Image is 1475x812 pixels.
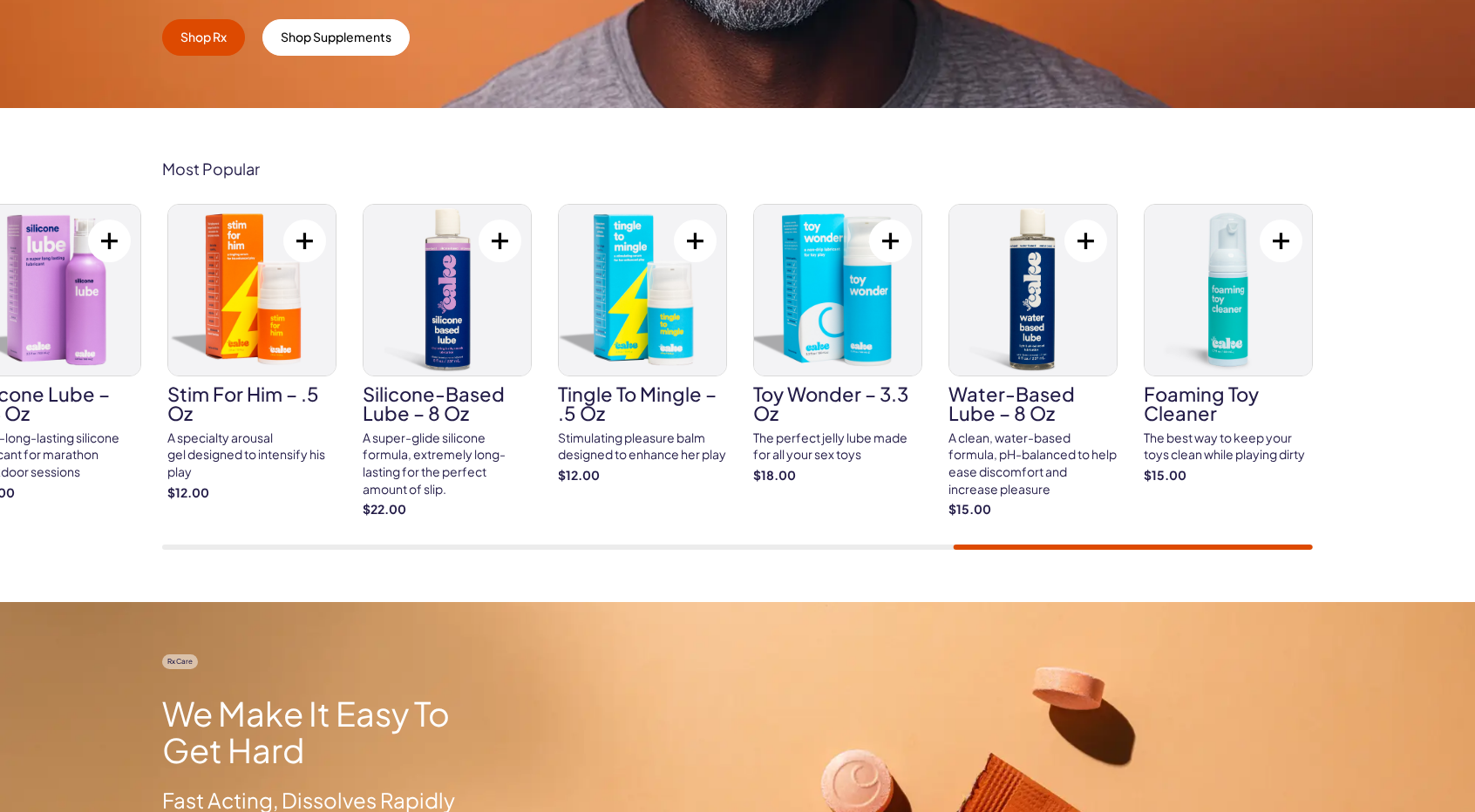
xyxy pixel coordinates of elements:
h3: Foaming Toy Cleaner [1144,384,1313,423]
a: Tingle To Mingle – .5 oz Tingle To Mingle – .5 oz Stimulating pleasure balm designed to enhance h... [558,204,727,484]
h3: Silicone-Based Lube – 8 oz [363,384,532,423]
strong: $12.00 [167,484,336,502]
div: The perfect jelly lube made for all your sex toys [753,430,922,464]
img: Water-Based Lube – 8 oz [949,205,1117,376]
strong: $15.00 [1144,467,1313,484]
h3: Stim For Him – .5 oz [167,384,336,423]
div: A specialty arousal gel designed to intensify his play [167,430,336,481]
strong: $15.00 [948,501,1118,518]
a: Stim For Him – .5 oz Stim For Him – .5 oz A specialty arousal gel designed to intensify his play ... [167,204,336,501]
div: Stimulating pleasure balm designed to enhance her play [558,430,727,464]
strong: $12.00 [558,467,727,484]
div: A super-glide silicone formula, extremely long-lasting for the perfect amount of slip. [363,430,532,497]
h3: Water-Based Lube – 8 oz [948,384,1118,423]
strong: $22.00 [363,501,532,518]
h3: Toy Wonder – 3.3 oz [753,384,922,423]
a: Silicone-Based Lube – 8 oz Silicone-Based Lube – 8 oz A super-glide silicone formula, extremely l... [363,204,532,518]
a: Shop Supplements [262,19,410,56]
a: Toy Wonder – 3.3 oz Toy Wonder – 3.3 oz The perfect jelly lube made for all your sex toys $18.00 [753,204,922,484]
h2: We Make It Easy To Get Hard [162,695,482,768]
img: Toy Wonder – 3.3 oz [754,205,921,376]
strong: $18.00 [753,467,922,484]
div: A clean, water-based formula, pH-balanced to help ease discomfort and increase pleasure [948,430,1118,497]
img: Tingle To Mingle – .5 oz [559,205,726,376]
img: Stim For Him – .5 oz [168,205,336,376]
img: Foaming Toy Cleaner [1145,205,1312,376]
img: Silicone-Based Lube – 8 oz [364,205,531,376]
a: Foaming Toy Cleaner Foaming Toy Cleaner The best way to keep your toys clean while playing dirty ... [1144,204,1313,484]
div: The best way to keep your toys clean while playing dirty [1144,430,1313,464]
span: Rx Care [162,654,198,669]
h3: Tingle To Mingle – .5 oz [558,384,727,423]
a: Shop Rx [162,19,245,56]
a: Water-Based Lube – 8 oz Water-Based Lube – 8 oz A clean, water-based formula, pH-balanced to help... [948,204,1118,518]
